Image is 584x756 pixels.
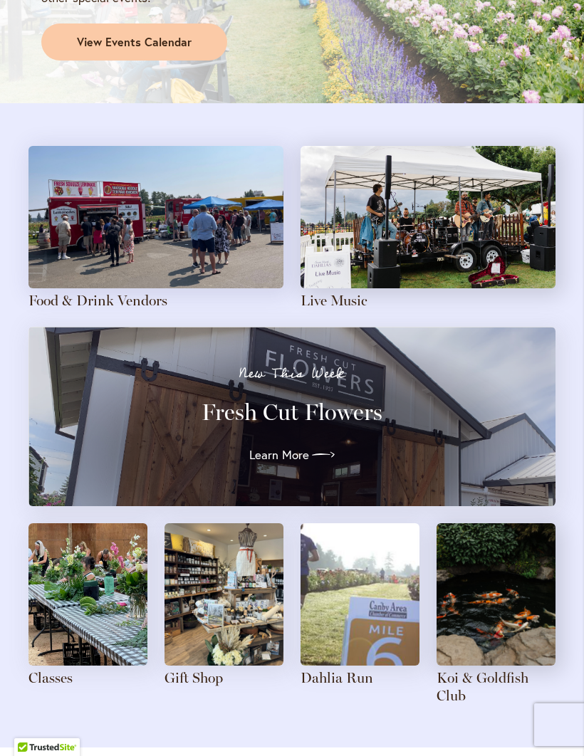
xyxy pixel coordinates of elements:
span: View Events Calendar [77,34,192,51]
a: View Events Calendar [41,23,227,61]
img: The dahlias themed gift shop has a feature table in the center, with shelves of local and special... [165,523,283,666]
a: Gift Shop [165,669,223,686]
img: Attendees gather around food trucks on a sunny day at the farm [28,146,283,288]
img: A runner passes the mile 6 sign in a field of dahlias [301,523,419,666]
img: Orange and white mottled koi swim in a rock-lined pond [437,523,556,666]
img: Blank canvases are set up on long tables in anticipation of an art class [28,523,147,666]
a: Learn More [249,443,335,466]
p: New This Week [54,367,530,381]
a: Live Music [301,292,367,309]
a: Dahlia Run [301,669,373,686]
a: Food & Drink Vendors [28,292,167,309]
img: A four-person band plays with a field of pink dahlias in the background [301,146,556,288]
span: Learn More [249,446,309,463]
a: Classes [28,669,73,686]
a: Koi & Goldfish Club [437,669,528,704]
h3: Fresh Cut Flowers [54,398,530,426]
